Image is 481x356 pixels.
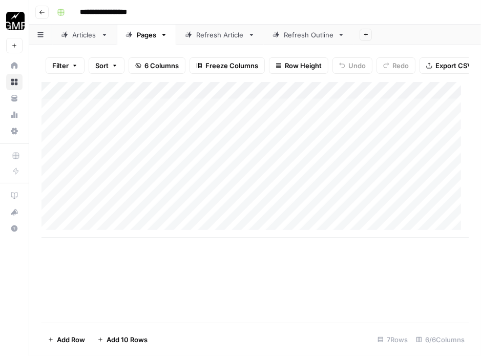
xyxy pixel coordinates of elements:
span: Export CSV [435,60,472,71]
div: Refresh Article [196,30,244,40]
a: Refresh Outline [264,25,353,45]
button: Sort [89,57,124,74]
a: Refresh Article [176,25,264,45]
span: Add 10 Rows [107,334,148,345]
a: Browse [6,74,23,90]
a: Home [6,57,23,74]
button: Row Height [269,57,328,74]
span: Add Row [57,334,85,345]
span: Row Height [285,60,322,71]
a: Articles [52,25,117,45]
button: Help + Support [6,220,23,237]
button: Undo [332,57,372,74]
button: Freeze Columns [190,57,265,74]
a: Your Data [6,90,23,107]
span: Redo [392,60,409,71]
a: Pages [117,25,176,45]
span: Undo [348,60,366,71]
div: 6/6 Columns [412,331,469,348]
span: Filter [52,60,69,71]
a: Usage [6,107,23,123]
span: 6 Columns [144,60,179,71]
a: Settings [6,123,23,139]
div: Refresh Outline [284,30,333,40]
span: Sort [95,60,109,71]
img: Growth Marketing Pro Logo [6,12,25,30]
button: Add Row [41,331,91,348]
a: AirOps Academy [6,187,23,204]
button: 6 Columns [129,57,185,74]
div: Pages [137,30,156,40]
div: Articles [72,30,97,40]
button: Redo [377,57,415,74]
div: What's new? [7,204,22,220]
div: 7 Rows [373,331,412,348]
button: Workspace: Growth Marketing Pro [6,8,23,34]
button: Export CSV [420,57,478,74]
button: Filter [46,57,85,74]
span: Freeze Columns [205,60,258,71]
button: What's new? [6,204,23,220]
button: Add 10 Rows [91,331,154,348]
